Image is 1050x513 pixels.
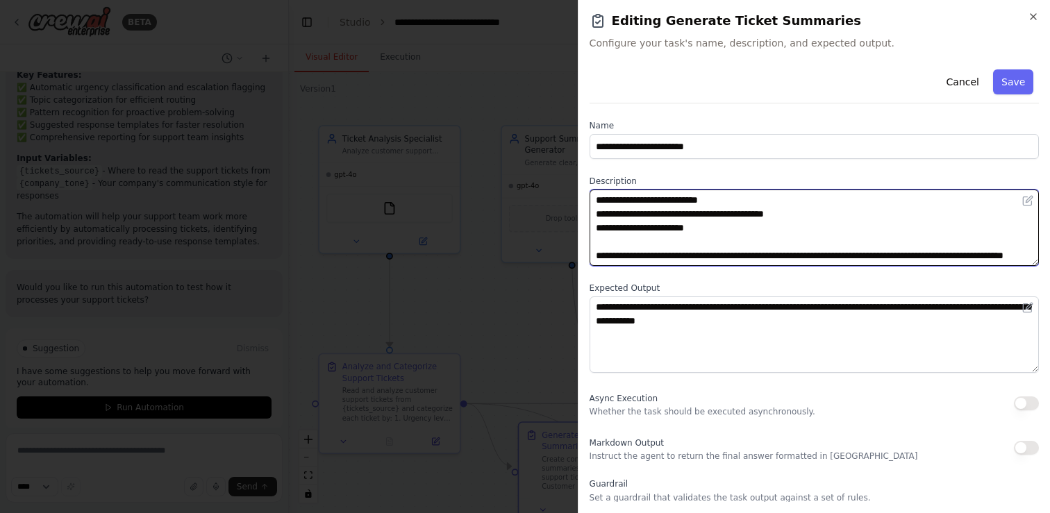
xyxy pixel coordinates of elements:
[1019,299,1036,316] button: Open in editor
[590,394,658,403] span: Async Execution
[590,438,664,448] span: Markdown Output
[590,451,918,462] p: Instruct the agent to return the final answer formatted in [GEOGRAPHIC_DATA]
[1019,192,1036,209] button: Open in editor
[590,120,1039,131] label: Name
[590,492,1039,503] p: Set a guardrail that validates the task output against a set of rules.
[590,11,1039,31] h2: Editing Generate Ticket Summaries
[590,406,815,417] p: Whether the task should be executed asynchronously.
[590,176,1039,187] label: Description
[993,69,1033,94] button: Save
[590,36,1039,50] span: Configure your task's name, description, and expected output.
[937,69,987,94] button: Cancel
[590,478,1039,489] label: Guardrail
[590,283,1039,294] label: Expected Output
